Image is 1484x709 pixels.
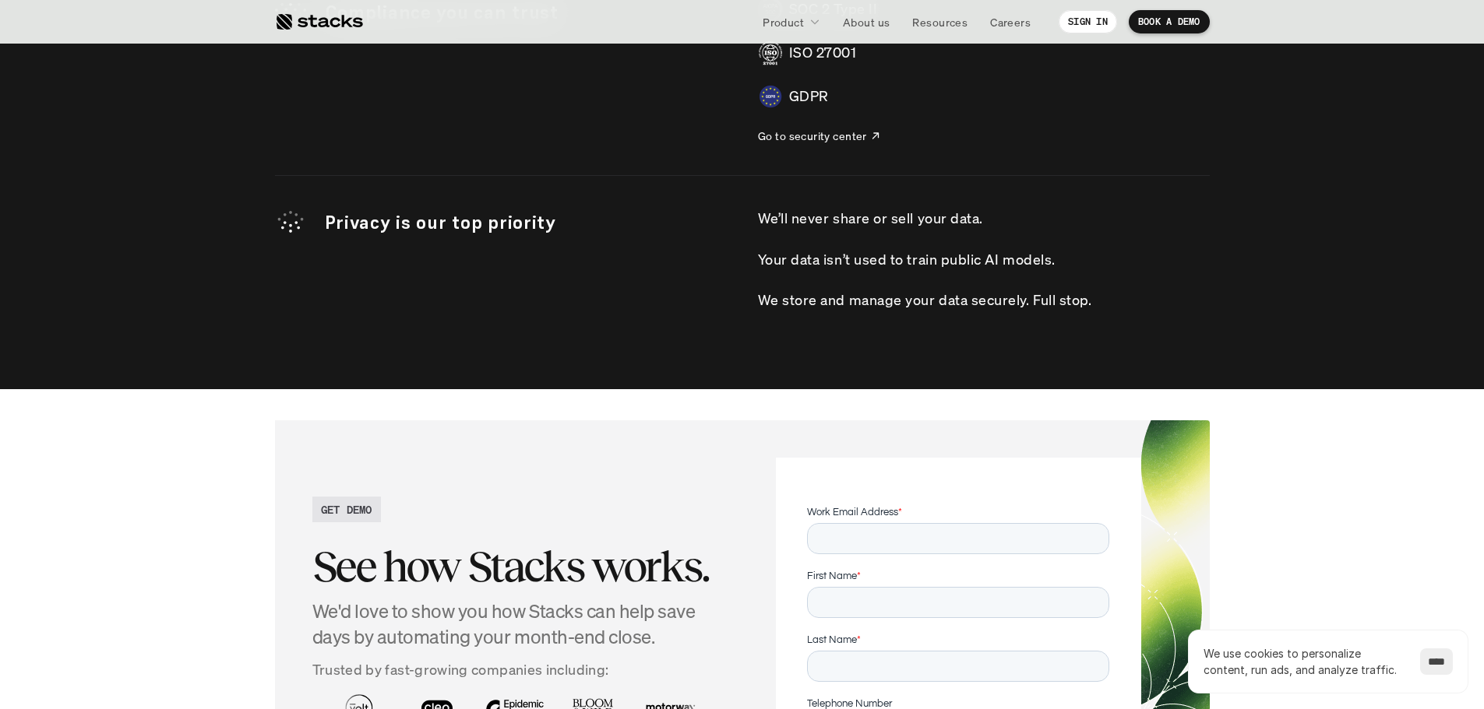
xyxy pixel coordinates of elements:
p: Product [763,14,804,30]
p: GDPR [789,85,829,107]
a: Go to security center [758,128,881,144]
p: Careers [990,14,1031,30]
a: BOOK A DEMO [1129,10,1210,33]
p: We’ll never share or sell your data. [758,207,983,230]
p: Go to security center [758,128,867,144]
p: Resources [912,14,968,30]
p: We store and manage your data securely. Full stop. [758,289,1092,311]
p: BOOK A DEMO [1138,16,1200,27]
p: SIGN IN [1068,16,1108,27]
p: ISO 27001 [789,41,857,64]
h2: GET DEMO [321,501,372,518]
p: Trusted by fast-growing companies including: [312,658,730,681]
a: SIGN IN [1059,10,1117,33]
p: Your data isn’t used to train public AI models. [758,248,1056,271]
a: Careers [981,8,1040,36]
a: Resources [903,8,977,36]
a: About us [834,8,899,36]
h4: We'd love to show you how Stacks can help save days by automating your month-end close. [312,598,730,651]
p: Privacy is our top priority [325,209,727,236]
a: Privacy Policy [184,360,252,371]
p: About us [843,14,890,30]
h2: See how Stacks works. [312,542,730,591]
p: We use cookies to personalize content, run ads, and analyze traffic. [1204,645,1405,678]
